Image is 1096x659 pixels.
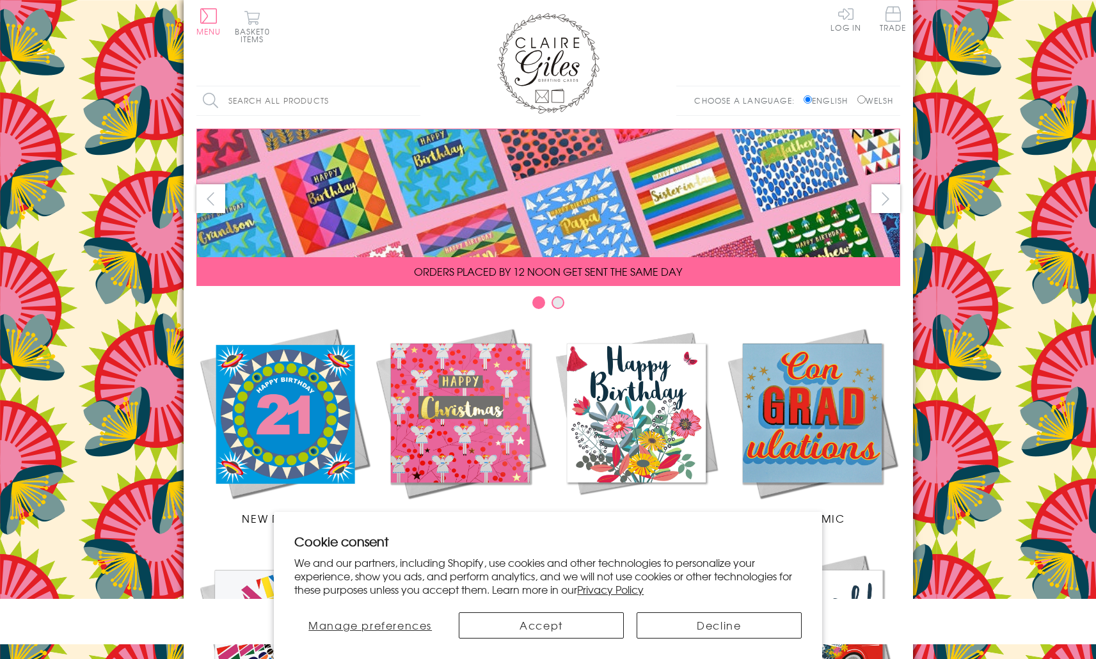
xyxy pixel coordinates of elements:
button: next [871,184,900,213]
button: Carousel Page 2 [552,296,564,309]
button: prev [196,184,225,213]
button: Carousel Page 1 (Current Slide) [532,296,545,309]
span: Menu [196,26,221,37]
span: Manage preferences [308,617,432,633]
span: Trade [880,6,907,31]
div: Carousel Pagination [196,296,900,315]
a: New Releases [196,325,372,526]
p: Choose a language: [694,95,801,106]
button: Accept [459,612,624,639]
button: Manage preferences [294,612,446,639]
label: Welsh [857,95,894,106]
a: Christmas [372,325,548,526]
span: Birthdays [605,511,667,526]
span: Christmas [427,511,493,526]
button: Basket0 items [235,10,270,43]
button: Decline [637,612,802,639]
a: Academic [724,325,900,526]
span: ORDERS PLACED BY 12 NOON GET SENT THE SAME DAY [414,264,682,279]
input: English [804,95,812,104]
span: New Releases [242,511,326,526]
a: Birthdays [548,325,724,526]
label: English [804,95,854,106]
h2: Cookie consent [294,532,802,550]
input: Search [408,86,420,115]
input: Welsh [857,95,866,104]
a: Privacy Policy [577,582,644,597]
a: Log In [830,6,861,31]
p: We and our partners, including Shopify, use cookies and other technologies to personalize your ex... [294,556,802,596]
a: Trade [880,6,907,34]
button: Menu [196,8,221,35]
span: 0 items [241,26,270,45]
span: Academic [779,511,845,526]
input: Search all products [196,86,420,115]
img: Claire Giles Greetings Cards [497,13,600,114]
